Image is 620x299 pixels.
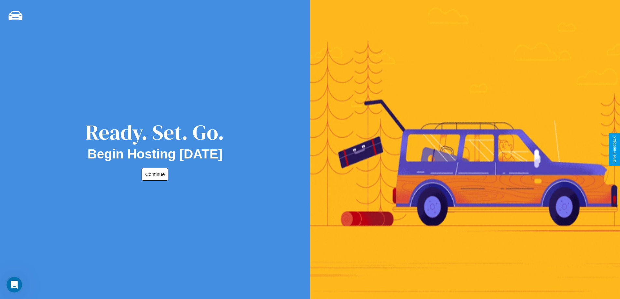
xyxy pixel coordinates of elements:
[88,147,223,161] h2: Begin Hosting [DATE]
[612,136,617,163] div: Give Feedback
[7,277,22,292] iframe: Intercom live chat
[142,168,168,181] button: Continue
[86,118,224,147] div: Ready. Set. Go.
